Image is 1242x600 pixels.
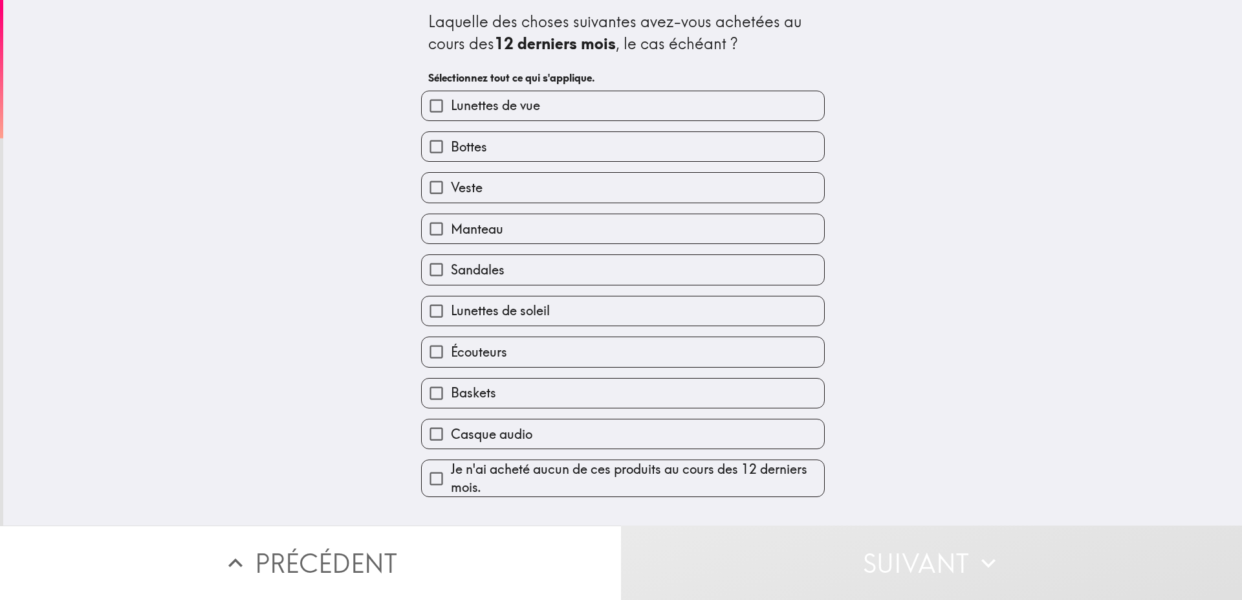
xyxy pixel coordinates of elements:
span: Écouteurs [451,343,507,361]
button: Écouteurs [422,337,824,366]
span: Veste [451,179,483,197]
span: Casque audio [451,425,532,443]
button: Manteau [422,214,824,243]
button: Lunettes de soleil [422,296,824,326]
button: Sandales [422,255,824,284]
button: Je n'ai acheté aucun de ces produits au cours des 12 derniers mois. [422,460,824,496]
button: Baskets [422,379,824,408]
button: Lunettes de vue [422,91,824,120]
span: Baskets [451,384,496,402]
div: Laquelle des choses suivantes avez-vous achetées au cours des , le cas échéant ? [428,11,818,54]
span: Bottes [451,138,487,156]
span: Sandales [451,261,505,279]
button: Suivant [621,526,1242,600]
h6: Sélectionnez tout ce qui s'applique. [428,71,818,85]
span: Je n'ai acheté aucun de ces produits au cours des 12 derniers mois. [451,460,824,496]
span: Lunettes de vue [451,96,540,115]
button: Bottes [422,132,824,161]
button: Casque audio [422,419,824,449]
button: Veste [422,173,824,202]
b: 12 derniers mois [494,34,616,53]
span: Manteau [451,220,503,238]
span: Lunettes de soleil [451,302,550,320]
